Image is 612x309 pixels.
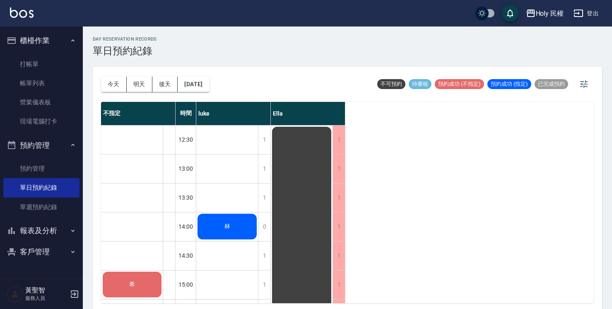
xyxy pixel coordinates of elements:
[3,135,80,156] button: 預約管理
[176,270,196,299] div: 15:00
[3,30,80,51] button: 櫃檯作業
[3,112,80,131] a: 現場電腦打卡
[271,102,345,125] div: Ella
[333,270,345,299] div: 1
[333,241,345,270] div: 1
[101,77,127,92] button: 今天
[502,5,518,22] button: save
[176,154,196,183] div: 13:00
[128,281,137,288] span: 希
[258,183,270,212] div: 1
[176,102,196,125] div: 時間
[127,77,152,92] button: 明天
[333,154,345,183] div: 1
[7,286,23,302] img: Person
[3,241,80,263] button: 客戶管理
[25,286,67,295] h5: 黃聖智
[523,5,567,22] button: Holy 民權
[3,74,80,93] a: 帳單列表
[176,241,196,270] div: 14:30
[258,270,270,299] div: 1
[3,220,80,241] button: 報表及分析
[570,6,602,21] button: 登出
[3,93,80,112] a: 營業儀表板
[487,80,531,88] span: 預約成功 (指定)
[435,80,484,88] span: 預約成功 (不指定)
[176,183,196,212] div: 13:30
[93,45,157,57] h3: 單日預約紀錄
[536,8,564,19] div: Holy 民權
[223,223,232,230] span: 林
[258,212,270,241] div: 0
[10,7,34,18] img: Logo
[178,77,209,92] button: [DATE]
[93,36,157,42] h2: day Reservation records
[333,126,345,154] div: 1
[3,198,80,217] a: 單週預約紀錄
[25,295,67,302] p: 服務人員
[258,241,270,270] div: 1
[3,55,80,74] a: 打帳單
[258,154,270,183] div: 1
[377,80,405,88] span: 不可預約
[333,212,345,241] div: 1
[333,183,345,212] div: 1
[196,102,271,125] div: luke
[101,102,176,125] div: 不指定
[3,178,80,197] a: 單日預約紀錄
[535,80,568,88] span: 已完成預約
[152,77,178,92] button: 後天
[258,126,270,154] div: 1
[176,125,196,154] div: 12:30
[409,80,431,88] span: 待審核
[176,212,196,241] div: 14:00
[3,159,80,178] a: 預約管理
